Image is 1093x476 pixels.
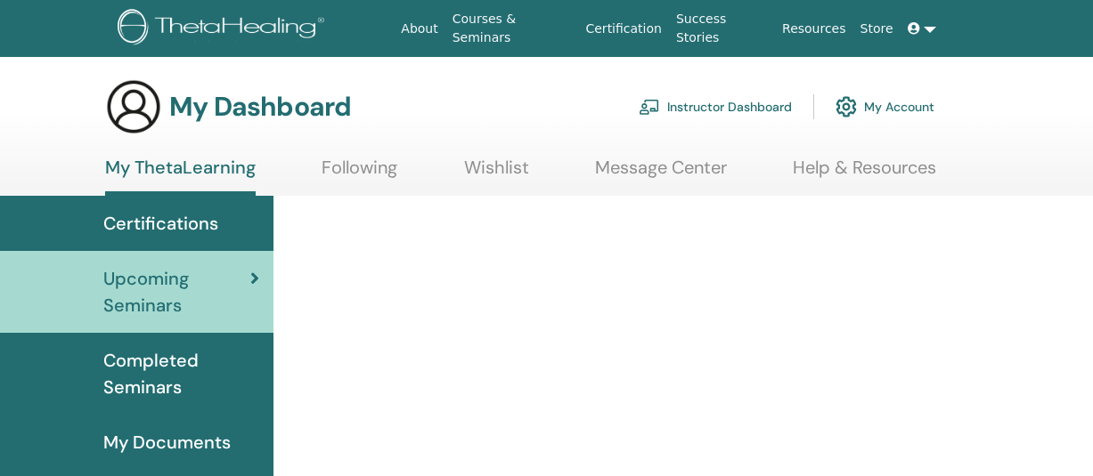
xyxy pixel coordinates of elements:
span: My Documents [103,429,231,456]
a: Courses & Seminars [445,3,579,54]
img: cog.svg [836,92,857,122]
span: Certifications [103,210,218,237]
img: logo.png [118,9,330,49]
a: Success Stories [669,3,775,54]
img: generic-user-icon.jpg [105,78,162,135]
a: About [394,12,445,45]
a: My Account [836,87,934,126]
a: Help & Resources [793,157,936,191]
span: Completed Seminars [103,347,259,400]
span: Upcoming Seminars [103,265,250,319]
a: Wishlist [464,157,529,191]
a: Resources [775,12,853,45]
a: Message Center [595,157,727,191]
img: chalkboard-teacher.svg [639,99,660,115]
h3: My Dashboard [169,91,351,123]
a: My ThetaLearning [105,157,256,196]
a: Instructor Dashboard [639,87,792,126]
a: Certification [578,12,668,45]
a: Store [853,12,901,45]
a: Following [322,157,397,191]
